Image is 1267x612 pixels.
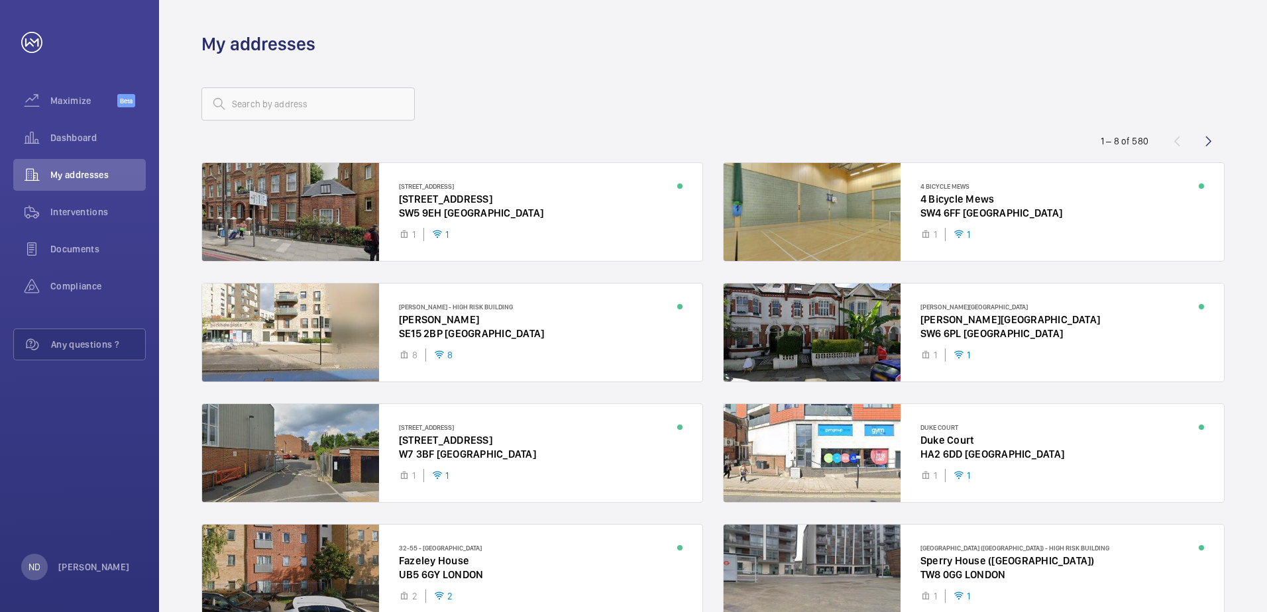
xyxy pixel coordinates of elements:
input: Search by address [201,87,415,121]
span: Dashboard [50,131,146,144]
span: Beta [117,94,135,107]
p: ND [28,560,40,574]
span: Interventions [50,205,146,219]
h1: My addresses [201,32,315,56]
span: Compliance [50,280,146,293]
span: Documents [50,242,146,256]
span: Any questions ? [51,338,145,351]
p: [PERSON_NAME] [58,560,130,574]
div: 1 – 8 of 580 [1101,134,1148,148]
span: Maximize [50,94,117,107]
span: My addresses [50,168,146,181]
